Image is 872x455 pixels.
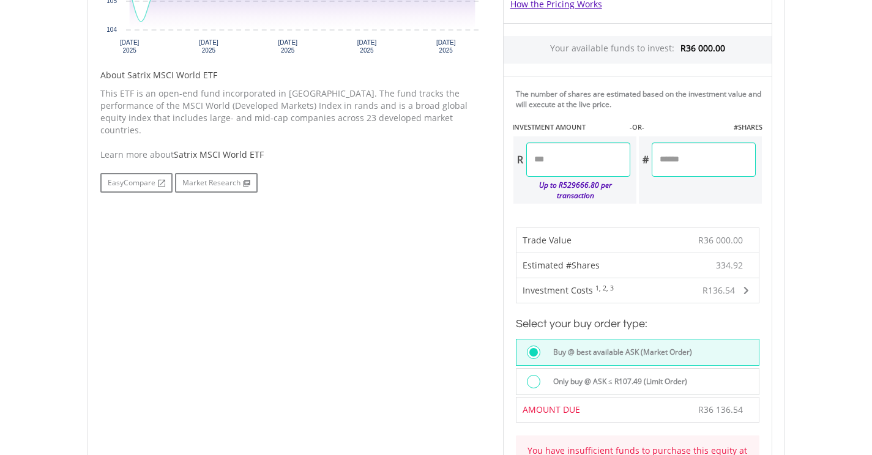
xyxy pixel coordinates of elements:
label: #SHARES [734,122,762,132]
a: EasyCompare [100,173,173,193]
label: -OR- [630,122,644,132]
h5: About Satrix MSCI World ETF [100,69,485,81]
h3: Select your buy order type: [516,316,759,333]
label: Only buy @ ASK ≤ R107.49 (Limit Order) [546,375,687,388]
div: Learn more about [100,149,485,161]
div: R [513,142,526,177]
text: [DATE] 2025 [278,39,297,54]
text: [DATE] 2025 [119,39,139,54]
span: Estimated #Shares [523,259,600,271]
span: R36 000.00 [698,234,743,246]
sup: 1, 2, 3 [595,284,614,292]
span: Trade Value [523,234,572,246]
div: Up to R529666.80 per transaction [513,177,630,204]
text: [DATE] 2025 [357,39,376,54]
span: Satrix MSCI World ETF [174,149,264,160]
p: This ETF is an open-end fund incorporated in [GEOGRAPHIC_DATA]. The fund tracks the performance o... [100,87,485,136]
text: 104 [106,26,117,33]
div: # [639,142,652,177]
span: AMOUNT DUE [523,404,580,415]
text: [DATE] 2025 [199,39,218,54]
span: 334.92 [716,259,743,272]
span: R36 136.54 [698,404,743,415]
label: Buy @ best available ASK (Market Order) [546,346,692,359]
label: INVESTMENT AMOUNT [512,122,586,132]
div: The number of shares are estimated based on the investment value and will execute at the live price. [516,89,767,109]
a: Market Research [175,173,258,193]
div: Your available funds to invest: [504,36,772,64]
span: R36 000.00 [680,42,725,54]
text: [DATE] 2025 [436,39,455,54]
span: R136.54 [702,284,735,296]
span: Investment Costs [523,284,593,296]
